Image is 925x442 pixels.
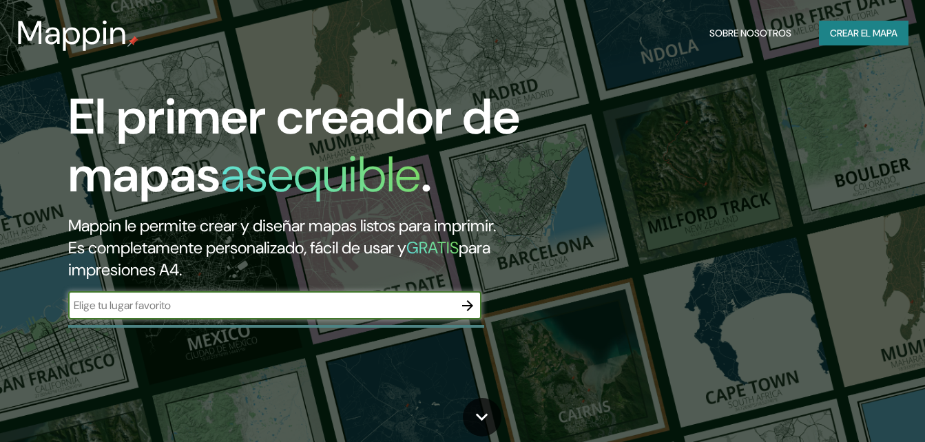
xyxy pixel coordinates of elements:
[220,143,421,207] h1: asequible
[127,36,138,47] img: mappin-pin
[704,21,797,46] button: Sobre nosotros
[830,25,897,42] font: Crear el mapa
[17,14,127,52] h3: Mappin
[406,237,459,258] h5: GRATIS
[68,88,531,215] h1: El primer creador de mapas .
[68,215,531,281] h2: Mappin le permite crear y diseñar mapas listos para imprimir. Es completamente personalizado, fác...
[68,297,454,313] input: Elige tu lugar favorito
[709,25,791,42] font: Sobre nosotros
[802,388,910,427] iframe: Help widget launcher
[819,21,908,46] button: Crear el mapa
